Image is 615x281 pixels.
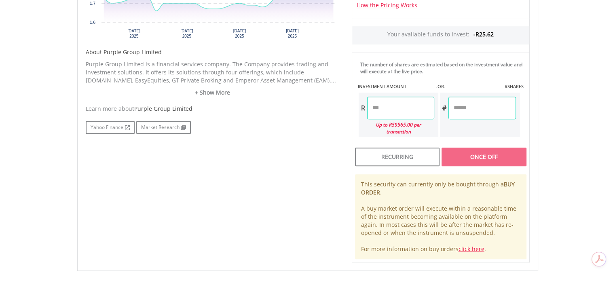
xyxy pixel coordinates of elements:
[359,97,367,119] div: R
[504,83,523,90] label: #SHARES
[286,29,299,38] text: [DATE] 2025
[136,121,191,134] a: Market Research
[358,83,406,90] label: INVESTMENT AMOUNT
[86,89,340,97] a: + Show More
[459,245,484,253] a: click here
[359,119,435,137] div: Up to R59565.00 per transaction
[90,1,95,6] text: 1.7
[352,26,529,44] div: Your available funds to invest:
[90,20,95,25] text: 1.6
[86,60,340,85] p: Purple Group Limited is a financial services company. The Company provides trading and investment...
[233,29,246,38] text: [DATE] 2025
[355,174,526,259] div: This security can currently only be bought through a . A buy market order will execute within a r...
[127,29,140,38] text: [DATE] 2025
[134,105,192,112] span: Purple Group Limited
[473,30,494,38] span: -R25.62
[440,97,448,119] div: #
[86,48,340,56] h5: About Purple Group Limited
[357,1,417,9] a: How the Pricing Works
[86,121,135,134] a: Yahoo Finance
[442,148,526,166] div: Once Off
[361,180,515,196] b: BUY ORDER
[86,105,340,113] div: Learn more about
[355,148,440,166] div: Recurring
[360,61,526,75] div: The number of shares are estimated based on the investment value and will execute at the live price.
[435,83,445,90] label: -OR-
[180,29,193,38] text: [DATE] 2025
